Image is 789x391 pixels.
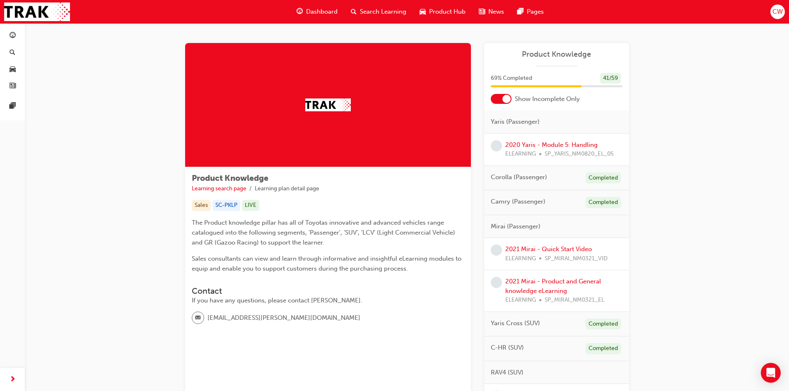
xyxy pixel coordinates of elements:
[212,200,240,211] div: SC-PKLP
[344,3,413,20] a: search-iconSearch Learning
[290,3,344,20] a: guage-iconDashboard
[192,286,464,296] h3: Contact
[413,3,472,20] a: car-iconProduct Hub
[10,49,15,57] span: search-icon
[586,173,621,184] div: Completed
[505,149,536,159] span: ELEARNING
[306,7,338,17] span: Dashboard
[242,200,259,211] div: LIVE
[488,7,504,17] span: News
[255,184,319,194] li: Learning plan detail page
[192,200,211,211] div: Sales
[545,295,604,305] span: SP_MIRAI_NM0321_EL
[420,7,426,17] span: car-icon
[491,222,540,231] span: Mirai (Passenger)
[505,295,536,305] span: ELEARNING
[491,197,545,206] span: Camry (Passenger)
[491,277,502,288] span: learningRecordVerb_NONE-icon
[545,254,608,264] span: SP_MIRAI_NM0321_VID
[770,5,785,19] button: CW
[491,140,502,151] span: learningRecordVerb_NONE-icon
[527,7,544,17] span: Pages
[772,7,783,17] span: CW
[505,245,592,253] a: 2021 Mirai - Quick Start Video
[192,255,463,272] span: Sales consultants can view and learn through informative and insightful eLearning modules to equi...
[195,313,201,324] span: email-icon
[10,66,16,73] span: car-icon
[761,363,781,383] div: Open Intercom Messenger
[192,296,464,305] div: If you have any questions, please contact [PERSON_NAME].
[586,319,621,330] div: Completed
[10,32,16,40] span: guage-icon
[491,173,547,182] span: Corolla (Passenger)
[208,313,360,323] span: [EMAIL_ADDRESS][PERSON_NAME][DOMAIN_NAME]
[515,94,580,104] span: Show Incomplete Only
[491,368,524,377] span: RAV4 (SUV)
[479,7,485,17] span: news-icon
[505,141,598,149] a: 2020 Yaris - Module 5: Handling
[600,73,621,84] div: 41 / 59
[10,103,16,110] span: pages-icon
[517,7,524,17] span: pages-icon
[10,83,16,90] span: news-icon
[491,50,623,59] a: Product Knowledge
[472,3,511,20] a: news-iconNews
[491,74,532,83] span: 69 % Completed
[586,343,621,354] div: Completed
[511,3,550,20] a: pages-iconPages
[491,245,502,256] span: learningRecordVerb_NONE-icon
[586,197,621,208] div: Completed
[10,374,16,385] span: next-icon
[305,98,351,111] img: Trak
[297,7,303,17] span: guage-icon
[429,7,466,17] span: Product Hub
[192,219,457,246] span: The Product knowledge pillar has all of Toyotas innovative and advanced vehicles range catalogued...
[192,173,268,183] span: Product Knowledge
[491,117,540,127] span: Yaris (Passenger)
[360,7,406,17] span: Search Learning
[351,7,357,17] span: search-icon
[192,185,246,192] a: Learning search page
[505,278,601,295] a: 2021 Mirai - Product and General knowledge eLearning
[491,343,524,353] span: C-HR (SUV)
[491,319,540,328] span: Yaris Cross (SUV)
[545,149,614,159] span: SP_YARIS_NM0820_EL_05
[4,2,70,21] img: Trak
[505,254,536,264] span: ELEARNING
